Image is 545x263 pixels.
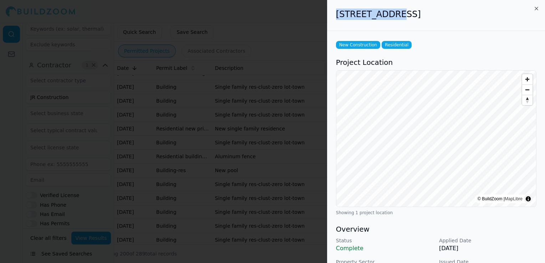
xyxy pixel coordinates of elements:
h2: [STREET_ADDRESS] [336,9,536,20]
a: MapLibre [505,196,523,201]
h3: Project Location [336,57,536,67]
p: Applied Date [439,237,536,244]
span: Residential [382,41,412,49]
span: New Construction [336,41,380,49]
p: Status [336,237,433,244]
div: © BuildZoom | [478,195,523,202]
div: Showing 1 project location [336,210,536,216]
summary: Toggle attribution [524,195,533,203]
button: Zoom in [522,74,533,84]
h3: Overview [336,224,536,234]
p: Complete [336,244,433,253]
p: [DATE] [439,244,536,253]
button: Reset bearing to north [522,95,533,105]
button: Zoom out [522,84,533,95]
canvas: Map [336,71,536,207]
